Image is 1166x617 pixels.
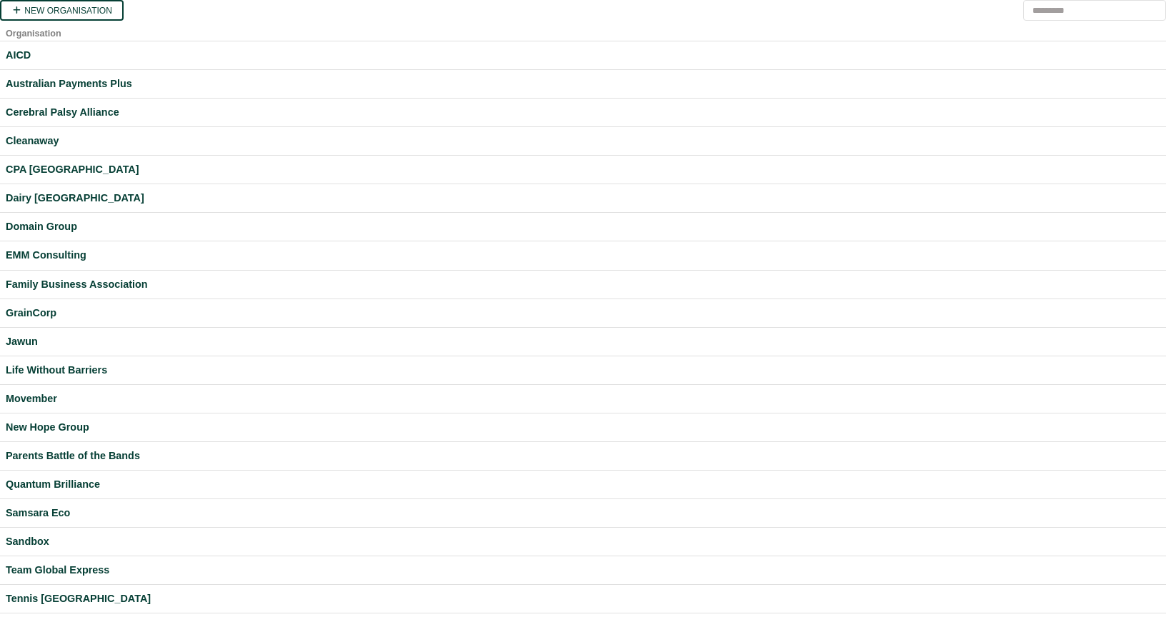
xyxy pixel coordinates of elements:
[6,247,1160,264] a: EMM Consulting
[6,419,1160,436] a: New Hope Group
[6,562,1160,578] a: Team Global Express
[6,505,1160,521] a: Samsara Eco
[6,161,1160,178] a: CPA [GEOGRAPHIC_DATA]
[6,133,1160,149] a: Cleanaway
[6,190,1160,206] a: Dairy [GEOGRAPHIC_DATA]
[6,219,1160,235] a: Domain Group
[6,305,1160,321] a: GrainCorp
[6,448,1160,464] a: Parents Battle of the Bands
[6,362,1160,378] a: Life Without Barriers
[6,591,1160,607] a: Tennis [GEOGRAPHIC_DATA]
[6,391,1160,407] a: Movember
[6,276,1160,293] a: Family Business Association
[6,76,1160,92] a: Australian Payments Plus
[6,104,1160,121] a: Cerebral Palsy Alliance
[6,47,1160,64] a: AICD
[6,533,1160,550] a: Sandbox
[6,476,1160,493] a: Quantum Brilliance
[6,333,1160,350] a: Jawun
